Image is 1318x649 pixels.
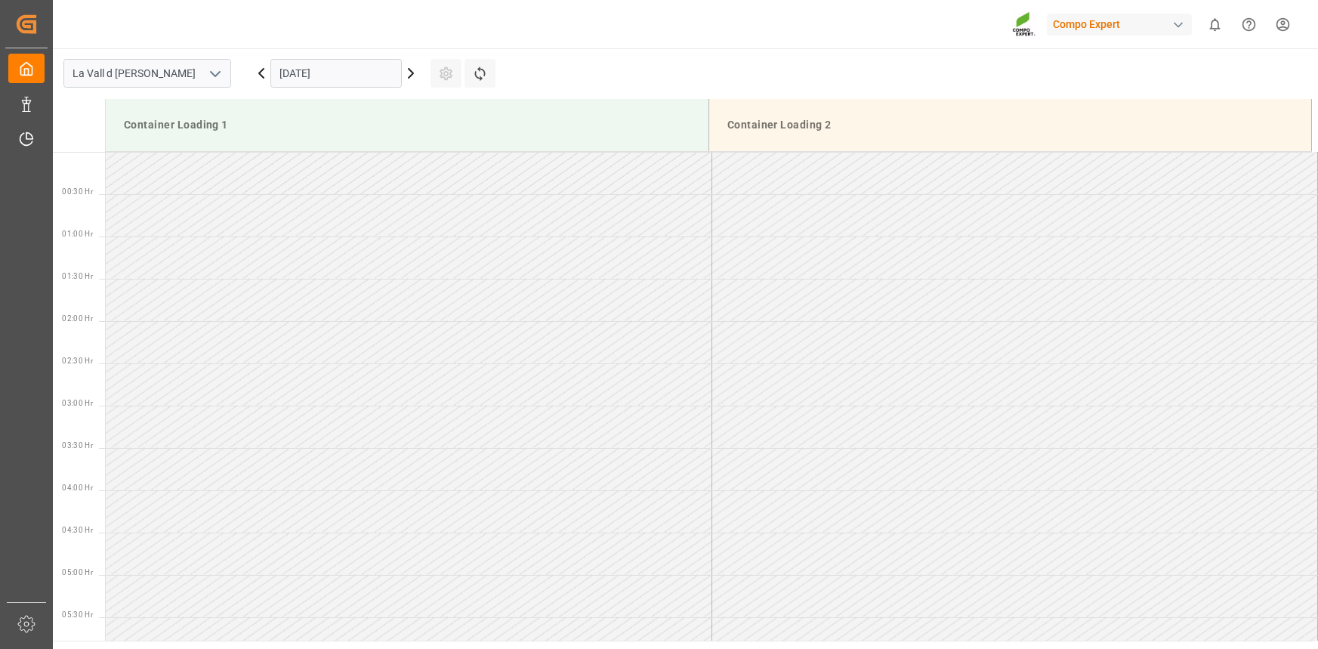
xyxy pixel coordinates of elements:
button: Compo Expert [1047,10,1198,39]
img: Screenshot%202023-09-29%20at%2010.02.21.png_1712312052.png [1012,11,1036,38]
span: 03:00 Hr [62,399,93,407]
div: Compo Expert [1047,14,1192,36]
span: 03:30 Hr [62,441,93,450]
span: 04:00 Hr [62,484,93,492]
span: 02:30 Hr [62,357,93,365]
div: Container Loading 1 [118,111,696,139]
span: 05:30 Hr [62,610,93,619]
button: Help Center [1232,8,1266,42]
span: 04:30 Hr [62,526,93,534]
button: open menu [203,62,226,85]
span: 01:00 Hr [62,230,93,238]
span: 05:00 Hr [62,568,93,576]
input: DD.MM.YYYY [270,59,402,88]
span: 01:30 Hr [62,272,93,280]
button: show 0 new notifications [1198,8,1232,42]
span: 00:30 Hr [62,187,93,196]
div: Container Loading 2 [721,111,1299,139]
input: Type to search/select [63,59,231,88]
span: 02:00 Hr [62,314,93,323]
